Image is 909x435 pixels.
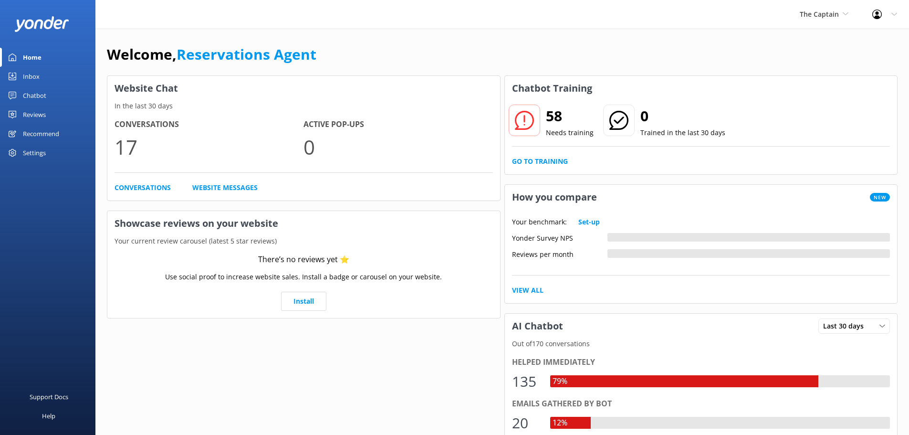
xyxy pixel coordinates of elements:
p: Use social proof to increase website sales. Install a badge or carousel on your website. [165,272,442,282]
div: 79% [550,375,570,388]
p: Trained in the last 30 days [640,127,725,138]
h3: How you compare [505,185,604,210]
a: Install [281,292,326,311]
a: Website Messages [192,182,258,193]
p: Your benchmark: [512,217,567,227]
div: Inbox [23,67,40,86]
div: Help [42,406,55,425]
h3: Showcase reviews on your website [107,211,500,236]
p: Needs training [546,127,594,138]
a: Conversations [115,182,171,193]
div: Reviews [23,105,46,124]
p: Your current review carousel (latest 5 star reviews) [107,236,500,246]
div: Chatbot [23,86,46,105]
a: Go to Training [512,156,568,167]
p: 17 [115,131,303,163]
div: 135 [512,370,541,393]
p: Out of 170 conversations [505,339,898,349]
div: Home [23,48,42,67]
div: 20 [512,412,541,435]
div: There’s no reviews yet ⭐ [258,254,349,266]
div: Recommend [23,124,59,143]
div: Support Docs [30,387,68,406]
p: 0 [303,131,492,163]
h4: Active Pop-ups [303,118,492,131]
a: Set-up [578,217,600,227]
div: 12% [550,417,570,429]
h1: Welcome, [107,43,316,66]
span: The Captain [800,10,839,19]
a: Reservations Agent [177,44,316,64]
h3: AI Chatbot [505,314,570,339]
span: New [870,193,890,202]
div: Helped immediately [512,356,890,369]
h4: Conversations [115,118,303,131]
div: Emails gathered by bot [512,398,890,410]
h2: 58 [546,105,594,127]
h2: 0 [640,105,725,127]
a: View All [512,285,543,296]
div: Yonder Survey NPS [512,233,607,242]
h3: Chatbot Training [505,76,599,101]
p: In the last 30 days [107,101,500,111]
div: Settings [23,143,46,162]
h3: Website Chat [107,76,500,101]
img: yonder-white-logo.png [14,16,69,32]
div: Reviews per month [512,249,607,258]
span: Last 30 days [823,321,869,331]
